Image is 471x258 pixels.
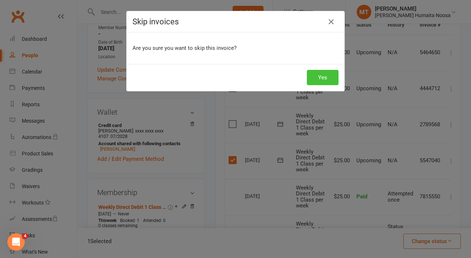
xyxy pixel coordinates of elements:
span: Are you sure you want to skip this invoice? [132,45,237,51]
iframe: Intercom live chat [7,233,25,251]
h4: Skip invoices [132,17,339,26]
button: Close [325,16,337,28]
span: 4 [22,233,28,239]
button: Yes [307,70,339,85]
